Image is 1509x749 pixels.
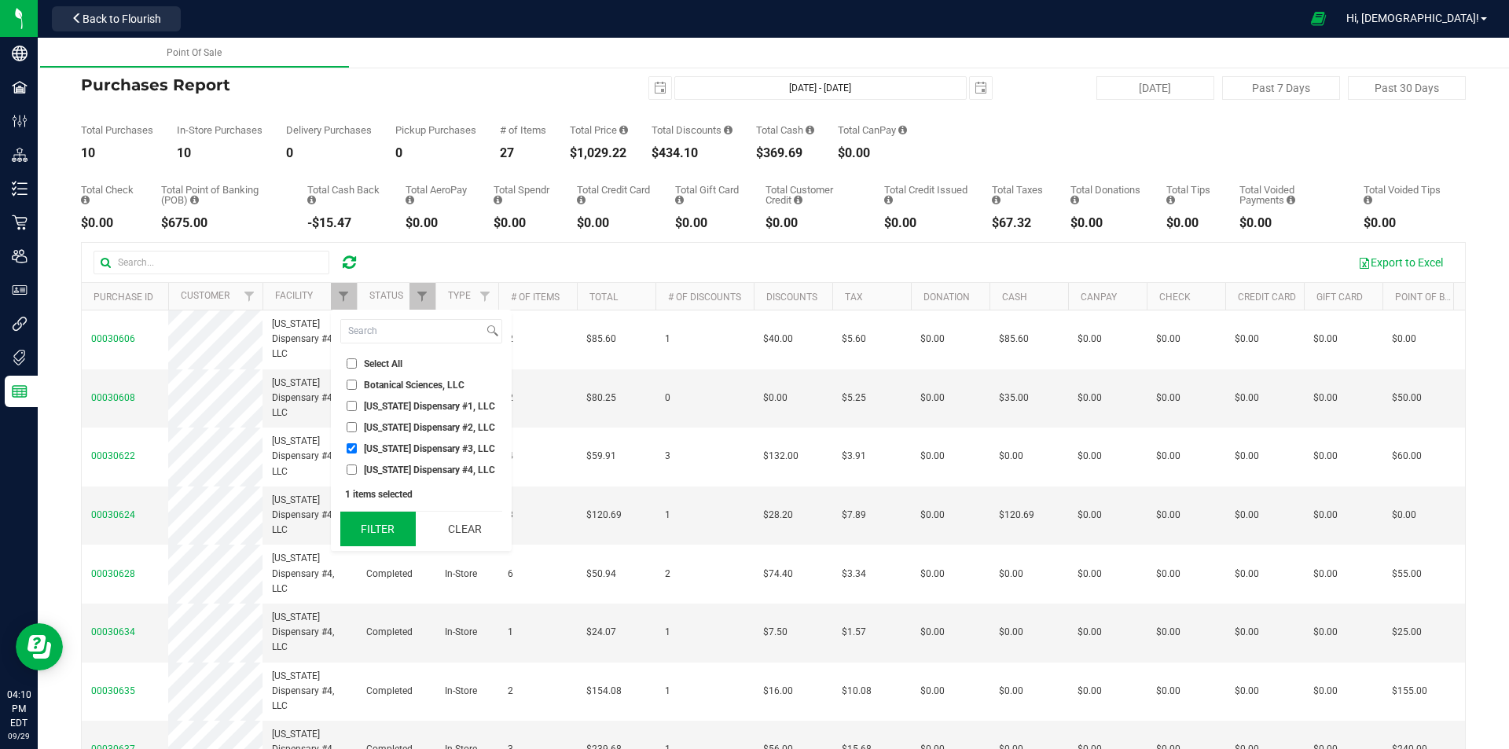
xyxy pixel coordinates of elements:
span: $0.00 [1078,391,1102,406]
span: 1 [665,508,670,523]
span: $0.00 [1313,449,1338,464]
div: Total Discounts [652,125,732,135]
span: 00030628 [91,568,135,579]
span: [US_STATE] Dispensary #4, LLC [272,434,347,479]
span: $0.00 [1156,625,1180,640]
span: $0.00 [920,332,945,347]
span: $155.00 [1392,684,1427,699]
a: Purchase ID [94,292,153,303]
div: $0.00 [577,217,652,229]
span: $0.00 [1156,449,1180,464]
span: $0.00 [1156,508,1180,523]
span: Completed [366,567,413,582]
span: 0 [665,391,670,406]
a: Check [1159,292,1191,303]
div: Total CanPay [838,125,907,135]
span: select [649,77,671,99]
div: # of Items [500,125,546,135]
span: $0.00 [920,684,945,699]
a: Tax [845,292,863,303]
input: [US_STATE] Dispensary #4, LLC [347,464,357,475]
p: 09/29 [7,730,31,742]
span: 1 [665,625,670,640]
span: 2 [508,684,513,699]
span: $154.08 [586,684,622,699]
a: Filter [472,283,498,310]
span: In-Store [445,625,477,640]
span: $0.00 [1235,567,1259,582]
span: $7.50 [763,625,788,640]
div: Delivery Purchases [286,125,372,135]
span: $0.00 [1235,391,1259,406]
span: Hi, [DEMOGRAPHIC_DATA]! [1346,12,1479,24]
span: [US_STATE] Dispensary #4, LLC [272,376,347,421]
a: Donation [923,292,970,303]
span: $0.00 [999,449,1023,464]
span: $0.00 [1235,508,1259,523]
span: [US_STATE] Dispensary #4, LLC [272,493,347,538]
span: [US_STATE] Dispensary #4, LLC [272,669,347,714]
span: $0.00 [763,391,788,406]
span: Completed [366,684,413,699]
div: $67.32 [992,217,1047,229]
span: select [970,77,992,99]
div: 10 [177,147,263,160]
div: $0.00 [838,147,907,160]
span: $5.60 [842,332,866,347]
inline-svg: User Roles [12,282,28,298]
div: $0.00 [1070,217,1143,229]
span: $0.00 [1078,684,1102,699]
i: Sum of the successful, non-voided credit card payment transactions for all purchases in the date ... [577,195,586,205]
div: $0.00 [494,217,553,229]
a: # of Discounts [668,292,741,303]
div: Total Tips [1166,185,1215,205]
p: 04:10 PM EDT [7,688,31,730]
div: $0.00 [884,217,968,229]
a: Point of Banking (POB) [1395,292,1507,303]
span: $0.00 [920,391,945,406]
span: $0.00 [1235,684,1259,699]
i: Sum of all voided payment transaction amounts, excluding tips and transaction fees, for all purch... [1287,195,1295,205]
span: $60.00 [1392,449,1422,464]
span: $0.00 [1156,332,1180,347]
h4: Purchases Report [81,76,542,94]
span: $0.00 [1313,332,1338,347]
a: Filter [409,283,435,310]
span: $10.08 [842,684,872,699]
span: 1 [665,684,670,699]
span: $0.00 [999,567,1023,582]
span: $24.07 [586,625,616,640]
div: 27 [500,147,546,160]
a: Credit Card [1238,292,1296,303]
div: $0.00 [1364,217,1442,229]
div: $675.00 [161,217,284,229]
span: In-Store [445,567,477,582]
span: $25.00 [1392,625,1422,640]
div: Total Gift Card [675,185,742,205]
span: $0.00 [1078,625,1102,640]
a: Discounts [766,292,817,303]
div: 0 [395,147,476,160]
a: # of Items [511,292,560,303]
span: 00030608 [91,392,135,403]
span: 6 [508,567,513,582]
i: Sum of the successful, non-voided point-of-banking payment transactions, both via payment termina... [190,195,199,205]
span: $74.40 [763,567,793,582]
inline-svg: Retail [12,215,28,230]
button: Back to Flourish [52,6,181,31]
i: Sum of the cash-back amounts from rounded-up electronic payments for all purchases in the date ra... [307,195,316,205]
span: [US_STATE] Dispensary #3, LLC [364,444,495,453]
div: Total Check [81,185,138,205]
a: Facility [275,290,313,301]
span: 2 [665,567,670,582]
button: Past 30 Days [1348,76,1466,100]
div: Total Voided Tips [1364,185,1442,205]
span: 3 [665,449,670,464]
span: $0.00 [1313,625,1338,640]
a: Total [589,292,618,303]
inline-svg: Reports [12,384,28,399]
span: 1 [508,625,513,640]
div: $369.69 [756,147,814,160]
span: $120.69 [586,508,622,523]
span: $0.00 [1078,332,1102,347]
